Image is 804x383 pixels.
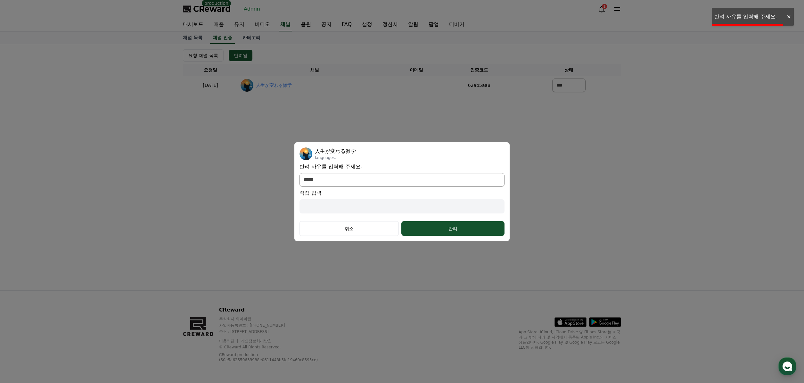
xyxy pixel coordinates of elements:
[299,147,312,160] img: 人生が変わる雑学
[299,189,505,197] span: 직접 입력
[414,225,492,232] div: 반려
[20,213,24,218] span: 홈
[83,203,123,219] a: 설정
[42,203,83,219] a: 대화
[294,142,510,241] div: modal
[299,221,399,236] button: 취소
[309,225,390,232] div: 취소
[99,213,107,218] span: 설정
[59,213,66,218] span: 대화
[315,155,356,160] span: languages.
[299,147,505,236] div: 반려 사유를 입력해 주세요.
[2,203,42,219] a: 홈
[401,221,505,236] button: 반려
[315,147,356,155] span: 人生が変わる雑学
